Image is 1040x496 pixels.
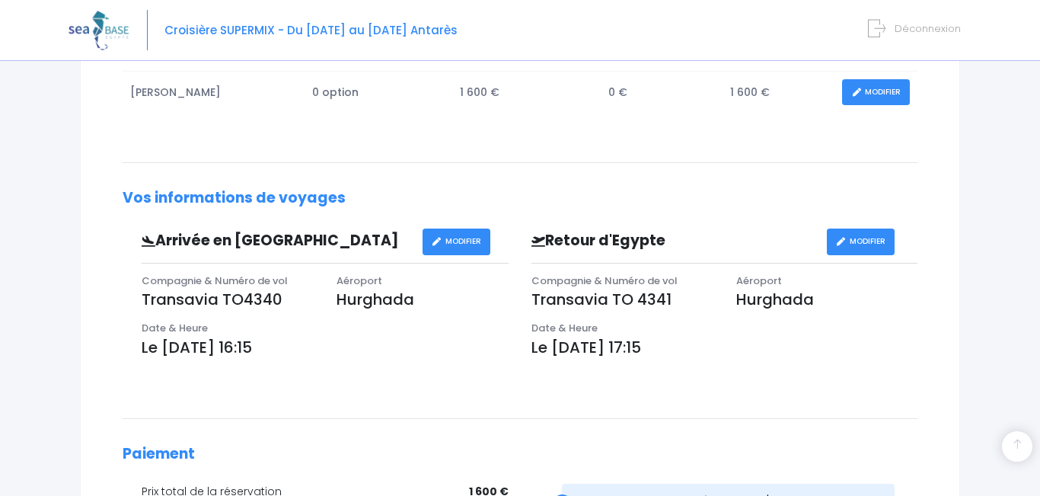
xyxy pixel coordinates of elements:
td: 0 € [601,72,722,114]
td: [PERSON_NAME] [123,72,305,114]
span: Compagnie & Numéro de vol [142,274,288,288]
p: Hurghada [736,288,918,311]
a: MODIFIER [842,79,910,106]
a: MODIFIER [827,229,895,255]
h2: Paiement [123,446,917,463]
span: Aéroport [736,274,782,288]
p: Hurghada [337,288,509,311]
td: 1 600 € [723,72,835,114]
h3: Retour d'Egypte [520,232,827,250]
p: Transavia TO 4341 [531,288,713,311]
a: MODIFIER [423,229,490,255]
span: 0 option [312,85,359,100]
span: Date & Heure [531,321,598,335]
p: Le [DATE] 17:15 [531,336,917,359]
span: Déconnexion [895,21,961,36]
td: 1 600 € [452,72,601,114]
h2: Vos informations de voyages [123,190,917,207]
span: Croisière SUPERMIX - Du [DATE] au [DATE] Antarès [164,22,458,38]
span: Compagnie & Numéro de vol [531,274,678,288]
p: Le [DATE] 16:15 [142,336,509,359]
span: Date & Heure [142,321,208,335]
h3: Arrivée en [GEOGRAPHIC_DATA] [130,232,423,250]
p: Transavia TO4340 [142,288,314,311]
span: Aéroport [337,274,382,288]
